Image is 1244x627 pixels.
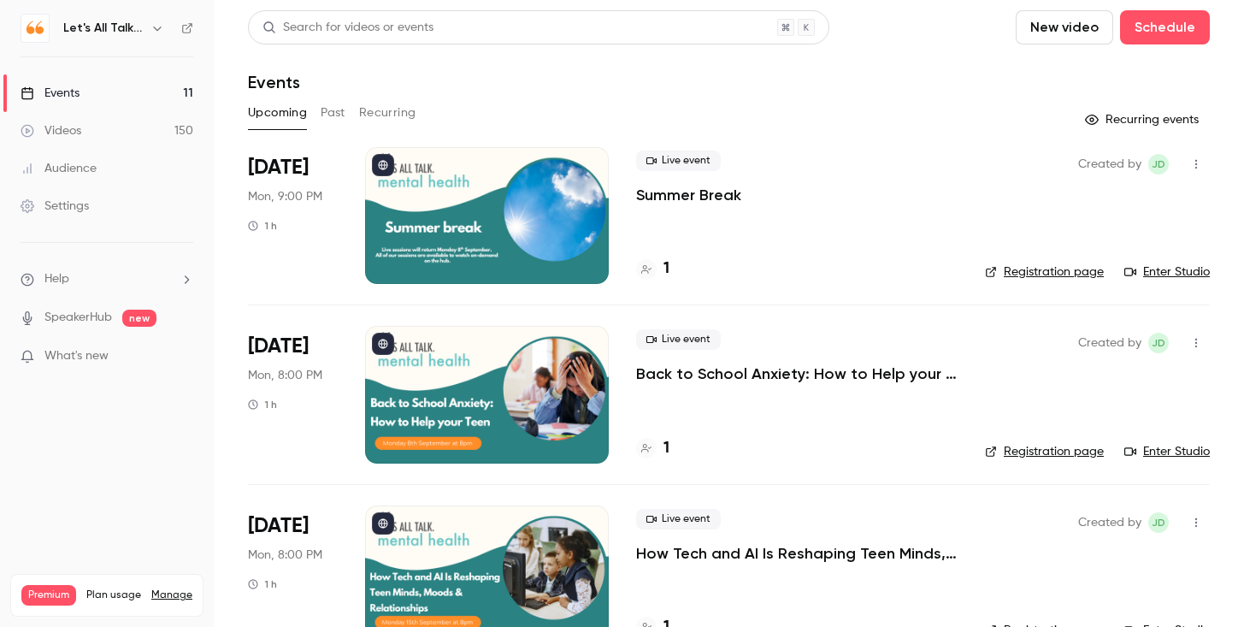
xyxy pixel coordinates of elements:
span: Premium [21,585,76,606]
div: Settings [21,198,89,215]
a: Manage [151,589,192,602]
span: Mon, 8:00 PM [248,367,322,384]
span: [DATE] [248,333,309,360]
button: Past [321,99,345,127]
div: Events [21,85,80,102]
span: Created by [1078,512,1141,533]
span: Plan usage [86,589,141,602]
div: Search for videos or events [262,19,433,37]
span: Jenni Dunn [1148,154,1169,174]
span: JD [1152,154,1165,174]
button: Schedule [1120,10,1210,44]
button: Recurring events [1077,106,1210,133]
a: Enter Studio [1124,443,1210,460]
h1: Events [248,72,300,92]
a: Back to School Anxiety: How to Help your Teen [636,364,958,384]
a: Registration page [985,443,1104,460]
span: Mon, 8:00 PM [248,547,322,564]
div: Videos [21,122,81,139]
span: Created by [1078,333,1141,353]
span: new [122,310,156,327]
span: Live event [636,329,721,350]
span: [DATE] [248,512,309,540]
div: Sep 1 Mon, 9:00 PM (Europe/London) [248,147,338,284]
iframe: Noticeable Trigger [173,349,193,364]
button: Upcoming [248,99,307,127]
span: JD [1152,512,1165,533]
span: Live event [636,151,721,171]
a: 1 [636,437,669,460]
a: SpeakerHub [44,309,112,327]
span: [DATE] [248,154,309,181]
a: Registration page [985,263,1104,281]
li: help-dropdown-opener [21,270,193,288]
div: Audience [21,160,97,177]
span: Created by [1078,154,1141,174]
div: Sep 8 Mon, 8:00 PM (Europe/London) [248,326,338,463]
button: Recurring [359,99,416,127]
div: 1 h [248,577,277,591]
h6: Let's All Talk Mental Health [63,20,144,37]
div: 1 h [248,219,277,233]
div: 1 h [248,398,277,411]
button: New video [1016,10,1113,44]
span: Help [44,270,69,288]
a: Enter Studio [1124,263,1210,281]
a: How Tech and AI Is Reshaping Teen Minds, Moods & Relationships [636,543,958,564]
span: Jenni Dunn [1148,333,1169,353]
a: 1 [636,257,669,281]
h4: 1 [663,437,669,460]
h4: 1 [663,257,669,281]
a: Summer Break [636,185,741,205]
span: JD [1152,333,1165,353]
img: Let's All Talk Mental Health [21,15,49,42]
span: Jenni Dunn [1148,512,1169,533]
span: Mon, 9:00 PM [248,188,322,205]
span: What's new [44,347,109,365]
span: Live event [636,509,721,529]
